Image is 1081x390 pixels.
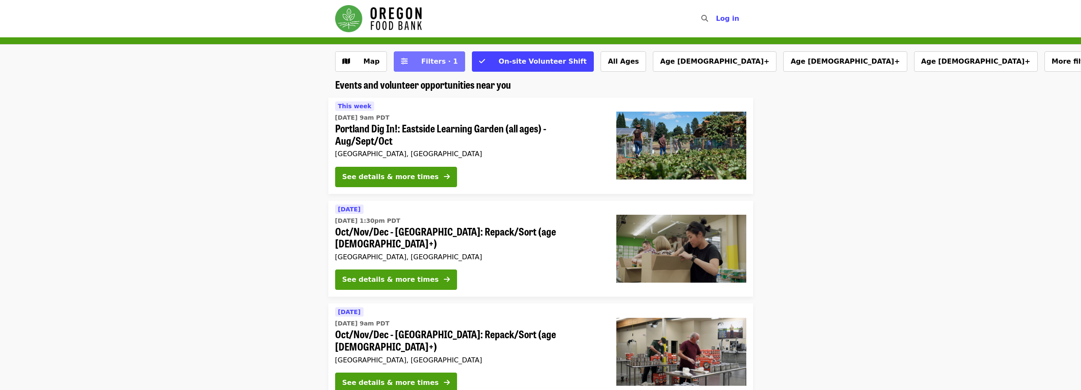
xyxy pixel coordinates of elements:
input: Search [713,8,720,29]
span: Oct/Nov/Dec - [GEOGRAPHIC_DATA]: Repack/Sort (age [DEMOGRAPHIC_DATA]+) [335,225,603,250]
div: [GEOGRAPHIC_DATA], [GEOGRAPHIC_DATA] [335,356,603,364]
a: See details for "Portland Dig In!: Eastside Learning Garden (all ages) - Aug/Sept/Oct" [328,98,753,194]
div: [GEOGRAPHIC_DATA], [GEOGRAPHIC_DATA] [335,253,603,261]
div: [GEOGRAPHIC_DATA], [GEOGRAPHIC_DATA] [335,150,603,158]
span: [DATE] [338,206,361,213]
img: Portland Dig In!: Eastside Learning Garden (all ages) - Aug/Sept/Oct organized by Oregon Food Bank [616,112,746,180]
button: Age [DEMOGRAPHIC_DATA]+ [914,51,1038,72]
span: [DATE] [338,309,361,315]
time: [DATE] 9am PDT [335,319,389,328]
span: On-site Volunteer Shift [499,57,587,65]
button: Show map view [335,51,387,72]
span: Events and volunteer opportunities near you [335,77,511,92]
span: Oct/Nov/Dec - [GEOGRAPHIC_DATA]: Repack/Sort (age [DEMOGRAPHIC_DATA]+) [335,328,603,353]
button: All Ages [601,51,646,72]
button: Age [DEMOGRAPHIC_DATA]+ [653,51,776,72]
i: arrow-right icon [444,173,450,181]
img: Oregon Food Bank - Home [335,5,422,32]
button: Log in [709,10,746,27]
a: See details for "Oct/Nov/Dec - Portland: Repack/Sort (age 8+)" [328,201,753,297]
div: See details & more times [342,172,439,182]
span: Map [364,57,380,65]
time: [DATE] 1:30pm PDT [335,216,401,225]
span: Filters · 1 [421,57,458,65]
img: Oct/Nov/Dec - Portland: Repack/Sort (age 16+) organized by Oregon Food Bank [616,318,746,386]
button: See details & more times [335,167,457,187]
button: On-site Volunteer Shift [472,51,594,72]
i: search icon [701,14,708,22]
span: Log in [716,14,739,22]
span: Portland Dig In!: Eastside Learning Garden (all ages) - Aug/Sept/Oct [335,122,603,147]
i: check icon [479,57,485,65]
div: See details & more times [342,275,439,285]
button: Age [DEMOGRAPHIC_DATA]+ [783,51,907,72]
i: sliders-h icon [401,57,408,65]
time: [DATE] 9am PDT [335,113,389,122]
button: See details & more times [335,269,457,290]
i: map icon [342,57,350,65]
div: See details & more times [342,378,439,388]
img: Oct/Nov/Dec - Portland: Repack/Sort (age 8+) organized by Oregon Food Bank [616,215,746,283]
button: Filters (1 selected) [394,51,465,72]
i: arrow-right icon [444,379,450,387]
i: arrow-right icon [444,275,450,283]
span: This week [338,103,372,109]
